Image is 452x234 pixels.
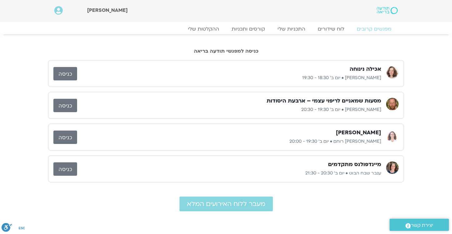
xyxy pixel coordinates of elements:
[77,74,381,82] p: [PERSON_NAME] • יום ב׳ 18:30 - 19:30
[225,26,271,32] a: קורסים ותכניות
[411,221,433,230] span: יצירת קשר
[77,138,381,145] p: [PERSON_NAME] רוחם • יום ב׳ 19:30 - 20:00
[53,67,77,80] a: כניסה
[182,26,225,32] a: ההקלטות שלי
[312,26,351,32] a: לוח שידורים
[336,129,381,136] h3: [PERSON_NAME]
[328,161,381,168] h3: מיינדפולנס מתקדמים
[53,131,77,144] a: כניסה
[390,219,449,231] a: יצירת קשר
[54,26,398,32] nav: Menu
[386,98,399,110] img: תומר פיין
[53,99,77,112] a: כניסה
[77,170,381,177] p: ענבר שבח הבוט • יום ב׳ 20:30 - 21:30
[187,200,265,208] span: מעבר ללוח האירועים המלא
[386,130,399,142] img: אורנה סמלסון רוחם
[386,66,399,79] img: נעמה כהן
[87,7,128,14] span: [PERSON_NAME]
[53,162,77,176] a: כניסה
[351,26,398,32] a: מפגשים קרובים
[271,26,312,32] a: התכניות שלי
[179,197,273,211] a: מעבר ללוח האירועים המלא
[48,48,404,54] h2: כניסה למפגשי תודעה בריאה
[350,65,381,73] h3: אכילה נינוחה
[386,161,399,174] img: ענבר שבח הבוט
[77,106,381,113] p: [PERSON_NAME] • יום ב׳ 19:30 - 20:30
[267,97,381,105] h3: מסעות שמאניים לריפוי עצמי – ארבעת היסודות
